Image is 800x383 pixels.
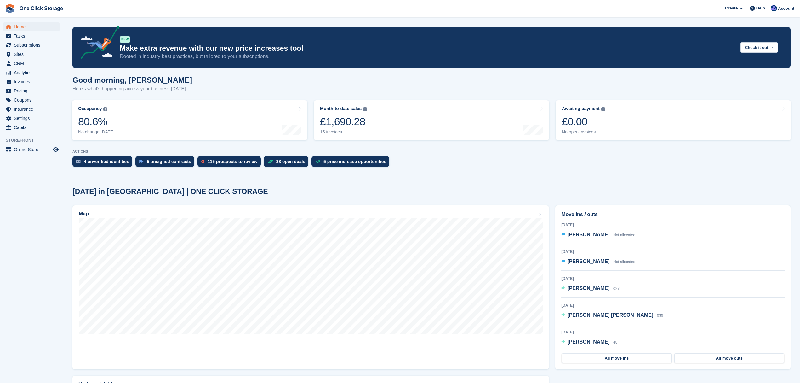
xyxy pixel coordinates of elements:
[3,32,60,40] a: menu
[567,259,609,264] span: [PERSON_NAME]
[556,100,791,140] a: Awaiting payment £0.00 No open invoices
[14,86,52,95] span: Pricing
[264,156,312,170] a: 88 open deals
[14,114,52,123] span: Settings
[613,233,635,237] span: Not allocated
[14,123,52,132] span: Capital
[3,77,60,86] a: menu
[72,187,268,196] h2: [DATE] in [GEOGRAPHIC_DATA] | ONE CLICK STORAGE
[72,100,307,140] a: Occupancy 80.6% No change [DATE]
[562,353,671,363] a: All move ins
[3,86,60,95] a: menu
[320,129,367,135] div: 15 invoices
[72,85,192,92] p: Here's what's happening across your business [DATE]
[567,232,609,237] span: [PERSON_NAME]
[14,32,52,40] span: Tasks
[561,311,663,320] a: [PERSON_NAME] [PERSON_NAME] 039
[72,76,192,84] h1: Good morning, [PERSON_NAME]
[567,339,609,345] span: [PERSON_NAME]
[276,159,306,164] div: 88 open deals
[3,96,60,104] a: menu
[84,159,129,164] div: 4 unverified identities
[78,129,115,135] div: No change [DATE]
[320,106,362,111] div: Month-to-date sales
[201,160,204,163] img: prospect-51fa495bee0391a8d652442698ab0144808aea92771e9ea1ae160a38d050c398.svg
[208,159,258,164] div: 115 prospects to review
[561,276,785,281] div: [DATE]
[740,42,778,53] button: Check it out →
[14,96,52,104] span: Coupons
[3,50,60,59] a: menu
[725,5,738,11] span: Create
[3,22,60,31] a: menu
[17,3,66,14] a: One Click Storage
[3,68,60,77] a: menu
[562,106,600,111] div: Awaiting payment
[567,286,609,291] span: [PERSON_NAME]
[3,114,60,123] a: menu
[314,100,549,140] a: Month-to-date sales £1,690.28 15 invoices
[76,160,81,163] img: verify_identity-adf6edd0f0f0b5bbfe63781bf79b02c33cf7c696d77639b501bdc392416b5a36.svg
[147,159,191,164] div: 5 unsigned contracts
[5,4,14,13] img: stora-icon-8386f47178a22dfd0bd8f6a31ec36ba5ce8667c1dd55bd0f319d3a0aa187defe.svg
[3,105,60,114] a: menu
[3,59,60,68] a: menu
[14,41,52,50] span: Subscriptions
[561,211,785,218] h2: Move ins / outs
[3,41,60,50] a: menu
[103,107,107,111] img: icon-info-grey-7440780725fd019a000dd9b08b2336e03edf1995a4989e88bcd33f0948082b44.svg
[562,115,605,128] div: £0.00
[674,353,784,363] a: All move outs
[135,156,197,170] a: 5 unsigned contracts
[79,211,89,217] h2: Map
[78,106,102,111] div: Occupancy
[561,285,620,293] a: [PERSON_NAME] 027
[139,160,144,163] img: contract_signature_icon-13c848040528278c33f63329250d36e43548de30e8caae1d1a13099fd9432cc5.svg
[3,145,60,154] a: menu
[14,22,52,31] span: Home
[771,5,777,11] img: Thomas
[657,313,663,318] span: 039
[14,50,52,59] span: Sites
[561,258,635,266] a: [PERSON_NAME] Not allocated
[14,145,52,154] span: Online Store
[78,115,115,128] div: 80.6%
[613,340,617,345] span: 48
[756,5,765,11] span: Help
[120,36,130,43] div: NEW
[561,303,785,308] div: [DATE]
[315,160,320,163] img: price_increase_opportunities-93ffe204e8149a01c8c9dc8f82e8f89637d9d84a8eef4429ea346261dce0b2c0.svg
[320,115,367,128] div: £1,690.28
[561,222,785,228] div: [DATE]
[52,146,60,153] a: Preview store
[14,59,52,68] span: CRM
[72,150,791,154] p: ACTIONS
[567,312,653,318] span: [PERSON_NAME] [PERSON_NAME]
[197,156,264,170] a: 115 prospects to review
[561,249,785,255] div: [DATE]
[6,137,63,144] span: Storefront
[14,105,52,114] span: Insurance
[3,123,60,132] a: menu
[14,68,52,77] span: Analytics
[561,338,617,346] a: [PERSON_NAME] 48
[613,260,635,264] span: Not allocated
[562,129,605,135] div: No open invoices
[561,329,785,335] div: [DATE]
[72,156,135,170] a: 4 unverified identities
[72,205,549,369] a: Map
[311,156,392,170] a: 5 price increase opportunities
[120,53,735,60] p: Rooted in industry best practices, but tailored to your subscriptions.
[268,159,273,164] img: deal-1b604bf984904fb50ccaf53a9ad4b4a5d6e5aea283cecdc64d6e3604feb123c2.svg
[778,5,794,12] span: Account
[120,44,735,53] p: Make extra revenue with our new price increases tool
[75,26,119,62] img: price-adjustments-announcement-icon-8257ccfd72463d97f412b2fc003d46551f7dbcb40ab6d574587a9cd5c0d94...
[323,159,386,164] div: 5 price increase opportunities
[363,107,367,111] img: icon-info-grey-7440780725fd019a000dd9b08b2336e03edf1995a4989e88bcd33f0948082b44.svg
[613,286,620,291] span: 027
[14,77,52,86] span: Invoices
[561,231,635,239] a: [PERSON_NAME] Not allocated
[601,107,605,111] img: icon-info-grey-7440780725fd019a000dd9b08b2336e03edf1995a4989e88bcd33f0948082b44.svg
